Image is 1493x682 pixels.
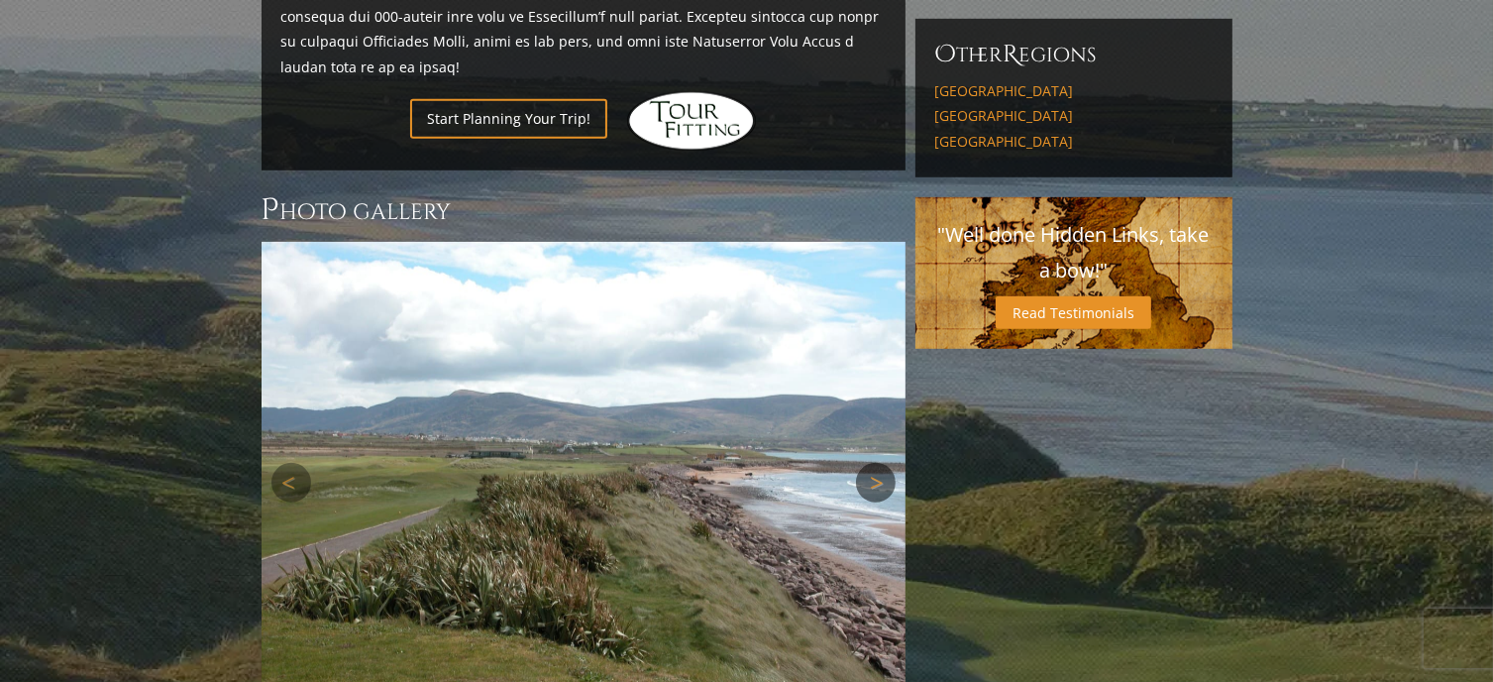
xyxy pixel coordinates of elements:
h3: Photo Gallery [262,190,906,230]
a: Start Planning Your Trip! [410,99,607,138]
a: Read Testimonials [996,296,1151,329]
span: O [935,39,957,70]
h6: ther egions [935,39,1213,70]
a: [GEOGRAPHIC_DATA] [935,133,1213,151]
a: Previous [271,463,311,503]
a: [GEOGRAPHIC_DATA] [935,82,1213,100]
p: "Well done Hidden Links, take a bow!" [935,217,1213,288]
a: [GEOGRAPHIC_DATA] [935,107,1213,125]
img: Hidden Links [627,91,756,151]
span: R [1004,39,1019,70]
a: Next [856,463,896,503]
